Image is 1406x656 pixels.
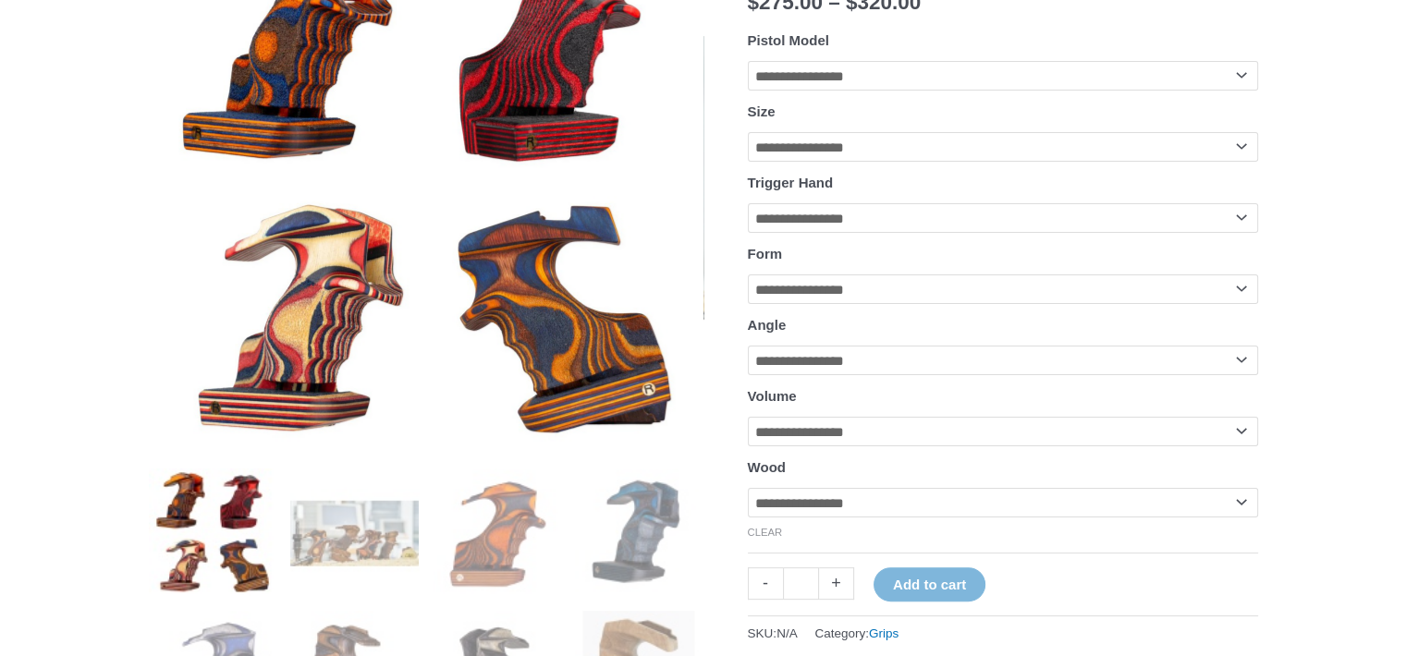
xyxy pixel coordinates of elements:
a: Grips [869,626,899,640]
label: Wood [748,459,786,475]
img: Rink Air Pistol Grip [149,468,277,597]
label: Angle [748,317,787,333]
a: + [819,567,854,600]
label: Trigger Hand [748,175,834,190]
span: Category: [814,622,899,645]
img: Rink Air Pistol Grip - Image 2 [290,468,419,597]
img: Rink Air Pistol Grip - Image 4 [575,468,703,597]
input: Product quantity [783,567,819,600]
span: SKU: [748,622,798,645]
label: Volume [748,388,797,404]
label: Pistol Model [748,32,829,48]
img: Rink Air Pistol Grip - Image 3 [433,468,561,597]
a: - [748,567,783,600]
label: Form [748,246,783,261]
span: N/A [776,626,798,640]
button: Add to cart [874,567,985,601]
a: Clear options [748,527,783,538]
label: Size [748,103,776,119]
